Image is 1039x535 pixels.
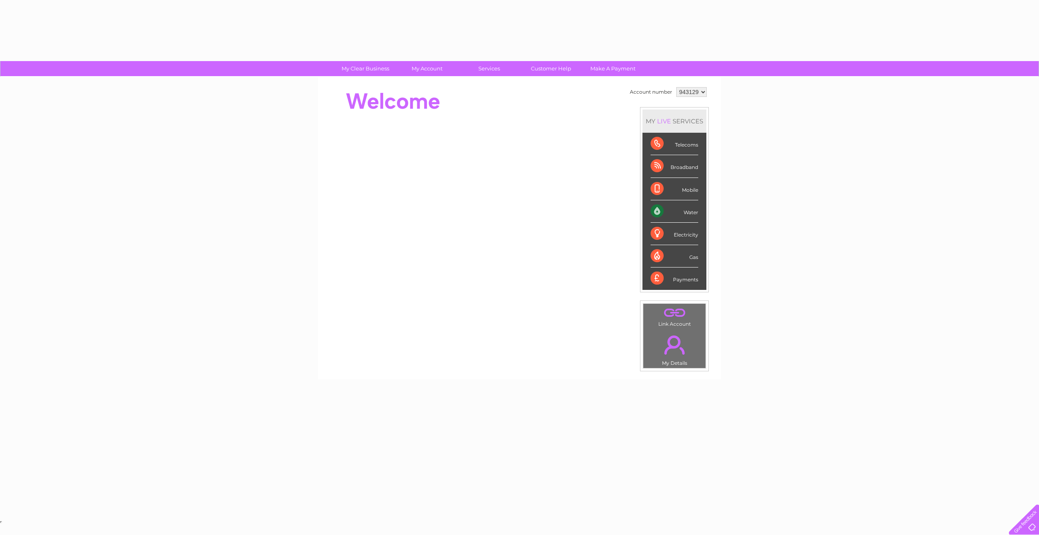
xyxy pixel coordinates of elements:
[645,331,704,359] a: .
[579,61,647,76] a: Make A Payment
[651,223,698,245] div: Electricity
[651,155,698,178] div: Broadband
[642,110,706,133] div: MY SERVICES
[332,61,399,76] a: My Clear Business
[655,117,673,125] div: LIVE
[651,200,698,223] div: Water
[651,178,698,200] div: Mobile
[643,303,706,329] td: Link Account
[517,61,585,76] a: Customer Help
[651,133,698,155] div: Telecoms
[645,306,704,320] a: .
[651,267,698,289] div: Payments
[643,329,706,368] td: My Details
[628,85,674,99] td: Account number
[456,61,523,76] a: Services
[394,61,461,76] a: My Account
[651,245,698,267] div: Gas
